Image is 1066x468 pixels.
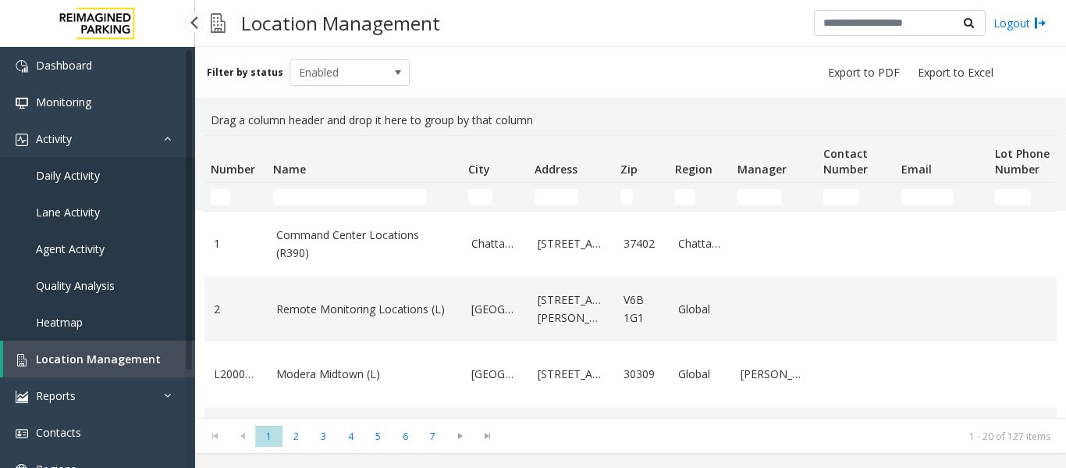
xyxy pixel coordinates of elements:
[737,162,787,177] span: Manager
[419,426,446,447] span: Page 7
[267,183,462,211] td: Name Filter
[36,315,83,330] span: Heatmap
[471,301,519,318] a: [GEOGRAPHIC_DATA]
[233,4,448,42] h3: Location Management
[36,388,76,403] span: Reports
[471,366,519,383] a: [GEOGRAPHIC_DATA]
[678,235,722,252] a: Chattanooga
[16,354,28,366] img: 'icon'
[477,430,498,442] span: Go to the last page
[211,189,231,205] input: Number Filter
[620,189,633,205] input: Zip Filter
[16,134,28,146] img: 'icon'
[3,341,195,377] a: Location Management
[901,162,932,177] span: Email
[36,131,72,146] span: Activity
[528,183,614,211] td: Address Filter
[214,301,258,318] a: 2
[211,4,226,42] img: pageIcon
[624,291,659,327] a: V6B 1G1
[1034,15,1046,31] img: logout
[995,146,1050,177] span: Lot Phone Number
[911,62,1000,84] button: Export to Excel
[204,105,1057,135] div: Drag a column header and drop it here to group by that column
[624,366,659,383] a: 30309
[214,235,258,252] a: 1
[462,183,528,211] td: City Filter
[624,235,659,252] a: 37402
[678,366,722,383] a: Global
[449,430,471,442] span: Go to the next page
[535,189,578,205] input: Address Filter
[364,426,392,447] span: Page 5
[16,391,28,403] img: 'icon'
[823,146,868,177] span: Contact Number
[828,65,900,80] span: Export to PDF
[282,426,310,447] span: Page 2
[276,366,453,383] a: Modera Midtown (L)
[276,227,453,262] a: Command Center Locations (R390)
[731,183,817,211] td: Manager Filter
[36,168,100,183] span: Daily Activity
[538,366,605,383] a: [STREET_ADDRESS]
[678,301,722,318] a: Global
[468,162,490,177] span: City
[290,60,386,85] span: Enabled
[36,425,81,440] span: Contacts
[614,183,669,211] td: Zip Filter
[675,189,695,205] input: Region Filter
[741,366,808,383] a: [PERSON_NAME]
[36,352,161,366] span: Location Management
[16,427,28,440] img: 'icon'
[392,426,419,447] span: Page 6
[895,183,989,211] td: Email Filter
[823,189,859,205] input: Contact Number Filter
[995,189,1031,205] input: Lot Phone Number Filter
[276,301,453,318] a: Remote Monitoring Locations (L)
[471,235,519,252] a: Chattanooga
[195,135,1066,418] div: Data table
[918,65,993,80] span: Export to Excel
[211,162,255,177] span: Number
[36,95,91,109] span: Monitoring
[669,183,731,211] td: Region Filter
[620,162,638,177] span: Zip
[535,162,577,177] span: Address
[36,241,105,256] span: Agent Activity
[207,66,283,80] label: Filter by status
[214,366,258,383] a: L20000500
[538,235,605,252] a: [STREET_ADDRESS]
[474,425,501,447] span: Go to the last page
[817,183,895,211] td: Contact Number Filter
[16,97,28,109] img: 'icon'
[36,58,92,73] span: Dashboard
[273,162,306,177] span: Name
[273,189,426,205] input: Name Filter
[446,425,474,447] span: Go to the next page
[510,430,1050,443] kendo-pager-info: 1 - 20 of 127 items
[337,426,364,447] span: Page 4
[468,189,492,205] input: City Filter
[16,60,28,73] img: 'icon'
[36,205,100,220] span: Lane Activity
[993,15,1046,31] a: Logout
[36,278,115,293] span: Quality Analysis
[675,162,712,177] span: Region
[310,426,337,447] span: Page 3
[204,183,267,211] td: Number Filter
[737,189,781,205] input: Manager Filter
[255,426,282,447] span: Page 1
[538,291,605,327] a: [STREET_ADDRESS][PERSON_NAME]
[901,189,953,205] input: Email Filter
[822,62,906,84] button: Export to PDF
